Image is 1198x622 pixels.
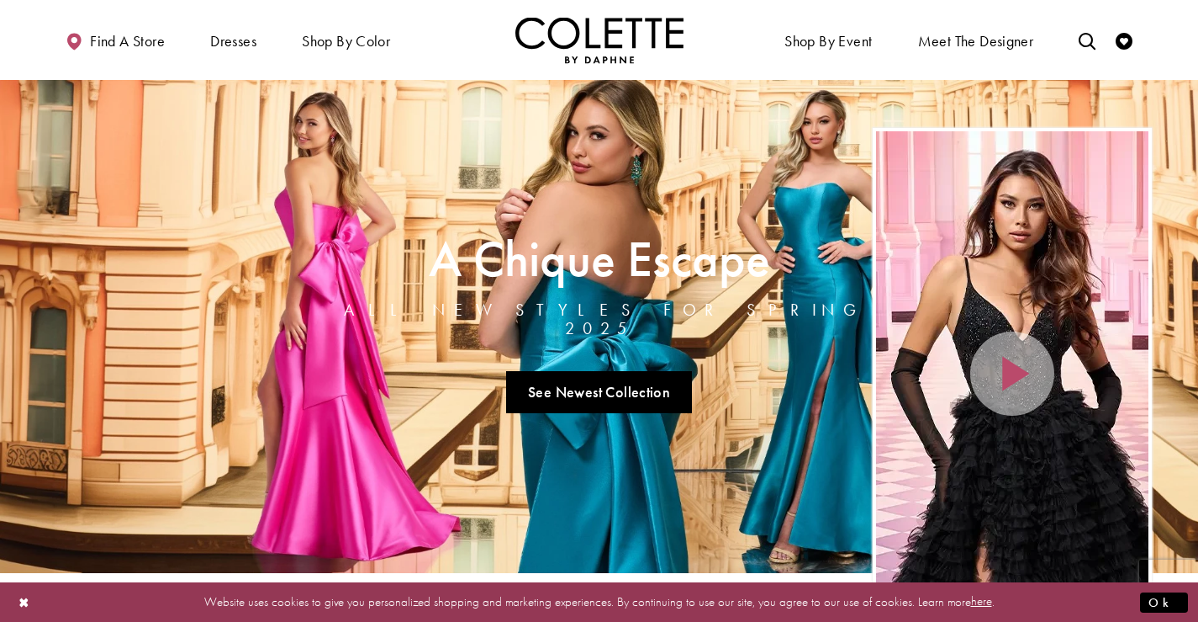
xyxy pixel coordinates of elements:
span: Find a store [90,33,165,50]
a: here [971,593,992,610]
a: Visit Home Page [515,17,683,63]
button: Submit Dialog [1140,592,1188,613]
img: Colette by Daphne [515,17,683,63]
button: Close Dialog [10,587,39,617]
a: Toggle search [1074,17,1100,63]
span: Shop By Event [784,33,872,50]
span: Shop by color [298,17,394,63]
p: Website uses cookies to give you personalized shopping and marketing experiences. By continuing t... [121,591,1077,614]
span: Dresses [210,33,256,50]
span: Dresses [206,17,261,63]
a: See Newest Collection A Chique Escape All New Styles For Spring 2025 [506,371,693,413]
a: Meet the designer [914,17,1038,63]
span: Shop by color [302,33,390,50]
ul: Slider Links [325,364,873,420]
a: Check Wishlist [1111,17,1137,63]
span: Shop By Event [780,17,876,63]
span: Meet the designer [918,33,1034,50]
a: Find a store [61,17,169,63]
